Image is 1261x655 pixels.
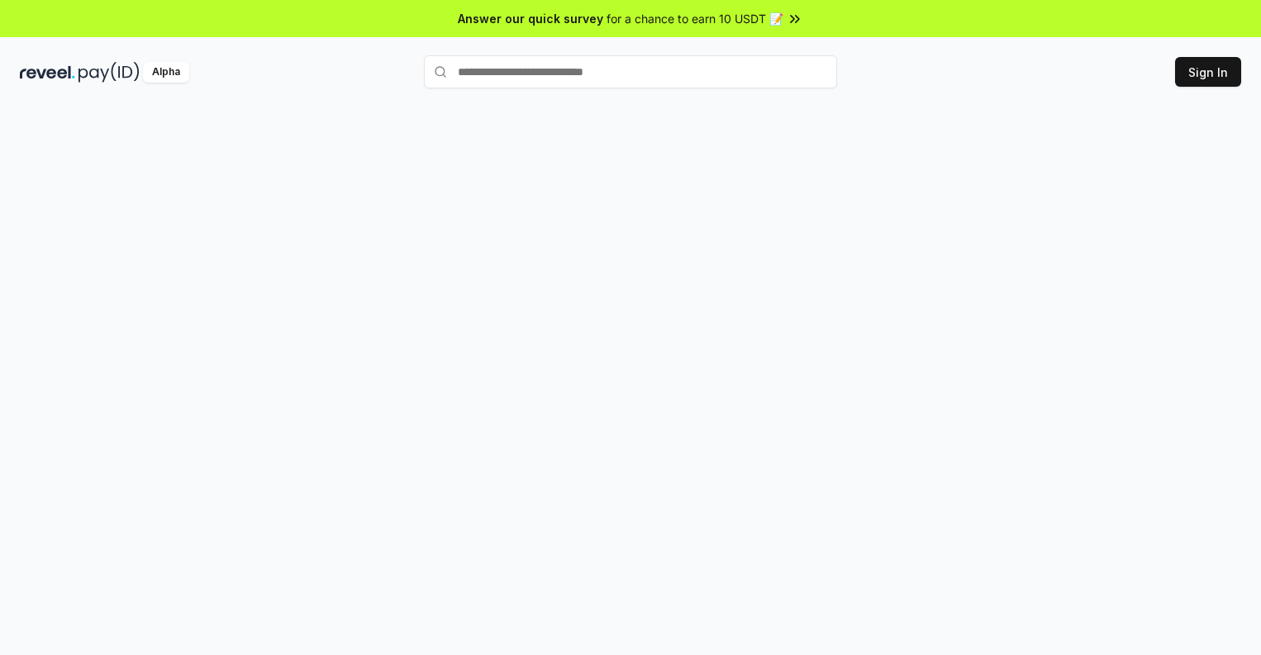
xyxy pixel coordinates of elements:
[20,62,75,83] img: reveel_dark
[607,10,783,27] span: for a chance to earn 10 USDT 📝
[79,62,140,83] img: pay_id
[1175,57,1241,87] button: Sign In
[143,62,189,83] div: Alpha
[458,10,603,27] span: Answer our quick survey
